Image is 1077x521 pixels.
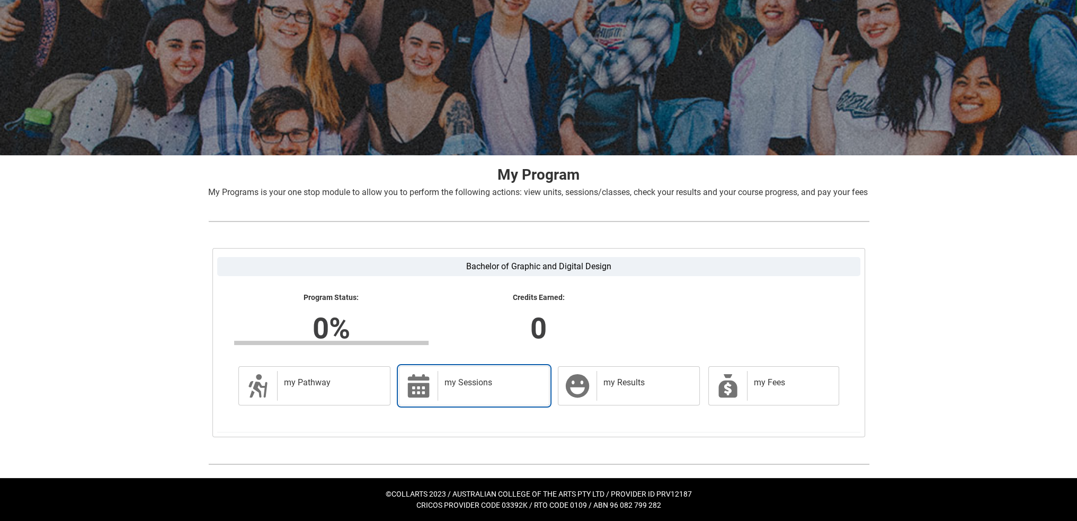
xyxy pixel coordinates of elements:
[558,366,699,405] a: my Results
[441,293,636,303] lightning-formatted-text: Credits Earned:
[217,257,860,276] label: Bachelor of Graphic and Digital Design
[603,377,688,388] h2: my Results
[373,306,704,350] lightning-formatted-number: 0
[234,293,429,303] lightning-formatted-text: Program Status:
[708,366,839,405] a: my Fees
[284,377,380,388] h2: my Pathway
[754,377,828,388] h2: my Fees
[444,377,538,388] h2: my Sessions
[245,373,271,399] span: Description of icon when needed
[234,341,429,345] div: Progress Bar
[208,216,869,227] img: REDU_GREY_LINE
[399,366,549,405] a: my Sessions
[238,366,391,405] a: my Pathway
[208,458,869,470] img: REDU_GREY_LINE
[166,306,496,350] lightning-formatted-number: 0%
[715,373,741,399] span: My Payments
[497,166,580,183] strong: My Program
[208,187,868,197] span: My Programs is your one stop module to allow you to perform the following actions: view units, se...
